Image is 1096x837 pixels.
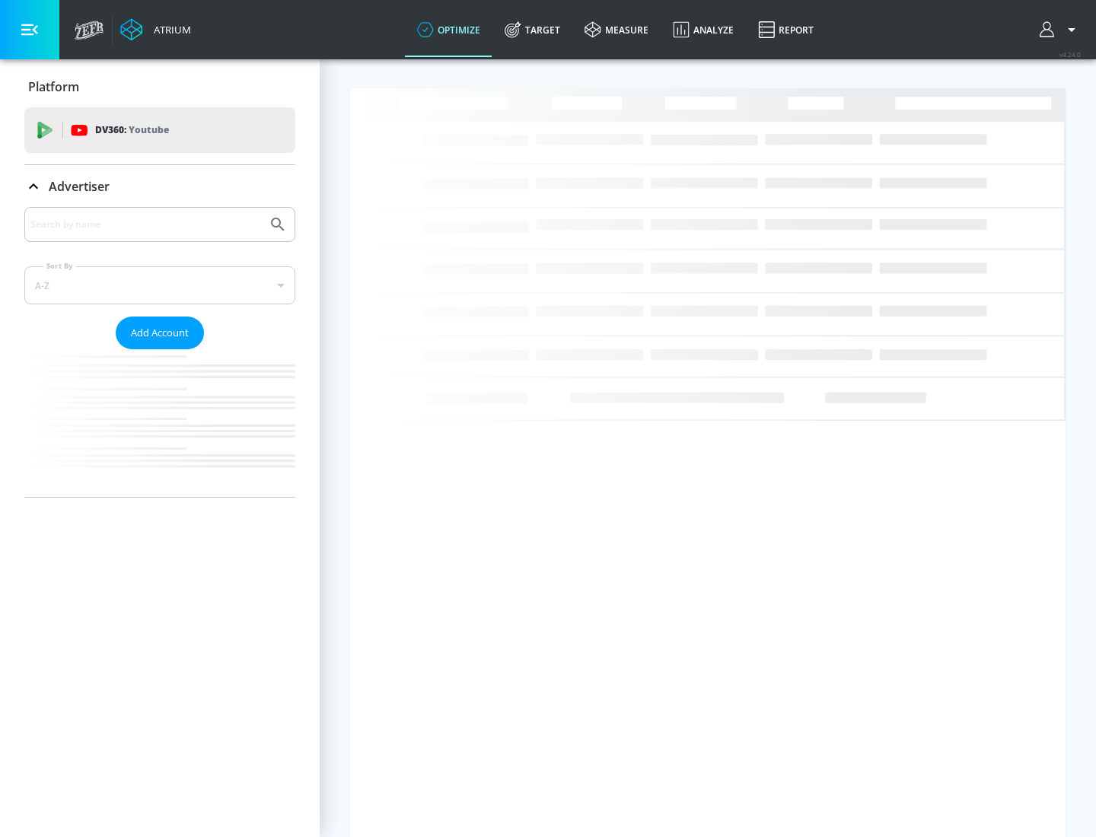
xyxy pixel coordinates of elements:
[405,2,492,57] a: optimize
[49,178,110,195] p: Advertiser
[24,266,295,304] div: A-Z
[148,23,191,37] div: Atrium
[24,207,295,497] div: Advertiser
[129,122,169,138] p: Youtube
[661,2,746,57] a: Analyze
[30,215,261,234] input: Search by name
[24,65,295,108] div: Platform
[572,2,661,57] a: measure
[28,78,79,95] p: Platform
[746,2,826,57] a: Report
[24,165,295,208] div: Advertiser
[24,349,295,497] nav: list of Advertiser
[492,2,572,57] a: Target
[95,122,169,138] p: DV360:
[131,324,189,342] span: Add Account
[116,317,204,349] button: Add Account
[43,261,76,271] label: Sort By
[120,18,191,41] a: Atrium
[24,107,295,153] div: DV360: Youtube
[1059,50,1081,59] span: v 4.24.0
